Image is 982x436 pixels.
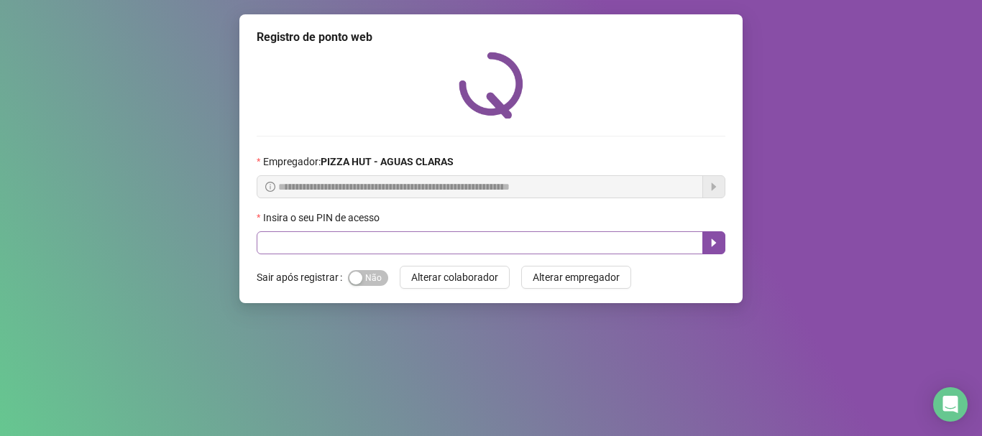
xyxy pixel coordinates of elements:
span: Alterar colaborador [411,269,498,285]
span: info-circle [265,182,275,192]
img: QRPoint [459,52,523,119]
strong: PIZZA HUT - AGUAS CLARAS [321,156,454,167]
label: Insira o seu PIN de acesso [257,210,389,226]
label: Sair após registrar [257,266,348,289]
span: caret-right [708,237,720,249]
button: Alterar colaborador [400,266,510,289]
div: Registro de ponto web [257,29,725,46]
button: Alterar empregador [521,266,631,289]
span: Alterar empregador [533,269,620,285]
span: Empregador : [263,154,454,170]
div: Open Intercom Messenger [933,387,968,422]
